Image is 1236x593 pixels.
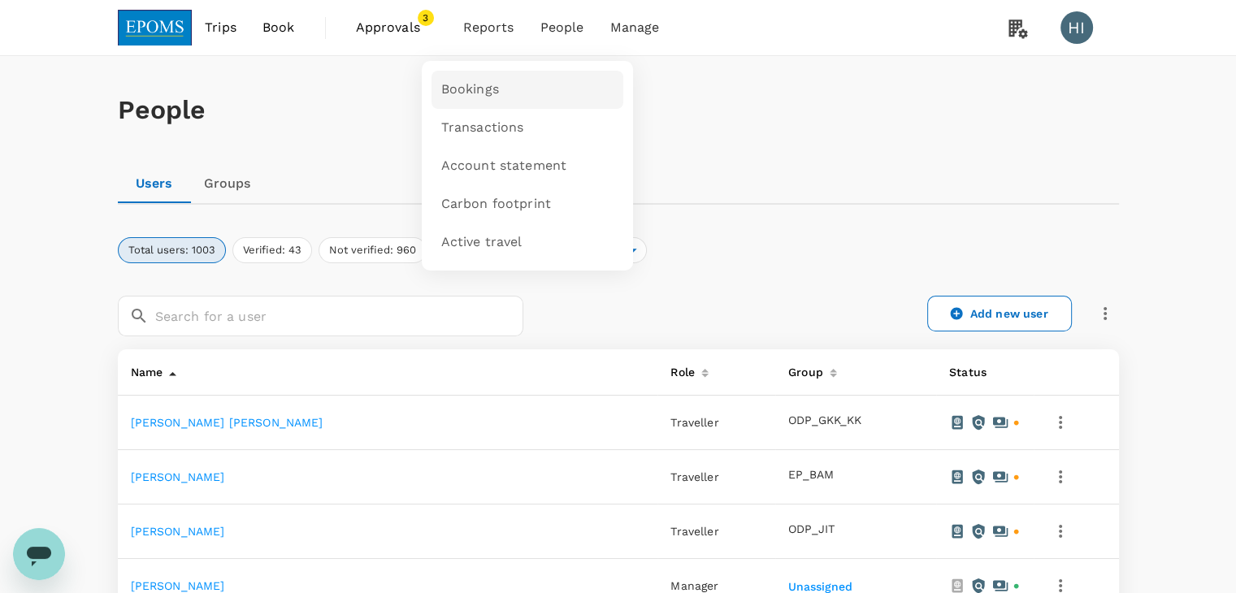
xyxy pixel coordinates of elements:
[670,416,718,429] span: Traveller
[131,525,225,538] a: [PERSON_NAME]
[13,528,65,580] iframe: Button to launch messaging window
[131,579,225,592] a: [PERSON_NAME]
[664,356,695,382] div: Role
[118,164,191,203] a: Users
[205,18,236,37] span: Trips
[609,18,659,37] span: Manage
[418,10,434,26] span: 3
[232,237,312,263] button: Verified: 43
[441,157,567,175] span: Account statement
[432,71,623,109] a: Bookings
[927,296,1072,331] a: Add new user
[441,233,523,252] span: Active travel
[540,18,584,37] span: People
[441,195,551,214] span: Carbon footprint
[155,296,523,336] input: Search for a user
[936,349,1034,396] th: Status
[432,109,623,147] a: Transactions
[788,414,861,427] button: ODP_GKK_KK
[124,356,163,382] div: Name
[441,80,499,99] span: Bookings
[441,119,524,137] span: Transactions
[788,523,835,536] button: ODP_JIT
[1060,11,1093,44] div: HI
[118,95,1119,125] h1: People
[432,147,623,185] a: Account statement
[118,237,226,263] button: Total users: 1003
[782,356,823,382] div: Group
[432,223,623,262] a: Active travel
[788,469,834,482] button: EP_BAM
[670,470,718,483] span: Traveller
[463,18,514,37] span: Reports
[432,185,623,223] a: Carbon footprint
[356,18,437,37] span: Approvals
[118,10,193,45] img: EPOMS SDN BHD
[319,237,427,263] button: Not verified: 960
[191,164,264,203] a: Groups
[670,579,718,592] span: Manager
[131,470,225,483] a: [PERSON_NAME]
[670,525,718,538] span: Traveller
[262,18,295,37] span: Book
[131,416,323,429] a: [PERSON_NAME] [PERSON_NAME]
